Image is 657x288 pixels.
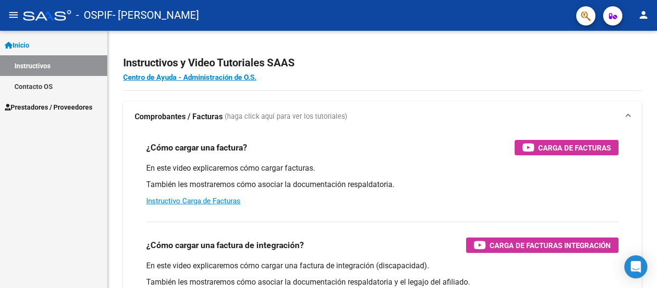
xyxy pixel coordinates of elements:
[538,142,611,154] span: Carga de Facturas
[146,277,619,288] p: También les mostraremos cómo asociar la documentación respaldatoria y el legajo del afiliado.
[135,112,223,122] strong: Comprobantes / Facturas
[76,5,113,26] span: - OSPIF
[466,238,619,253] button: Carga de Facturas Integración
[624,255,647,278] div: Open Intercom Messenger
[5,102,92,113] span: Prestadores / Proveedores
[8,9,19,21] mat-icon: menu
[490,239,611,251] span: Carga de Facturas Integración
[225,112,347,122] span: (haga click aquí para ver los tutoriales)
[123,54,642,72] h2: Instructivos y Video Tutoriales SAAS
[146,238,304,252] h3: ¿Cómo cargar una factura de integración?
[146,179,619,190] p: También les mostraremos cómo asociar la documentación respaldatoria.
[515,140,619,155] button: Carga de Facturas
[113,5,199,26] span: - [PERSON_NAME]
[146,141,247,154] h3: ¿Cómo cargar una factura?
[5,40,29,50] span: Inicio
[146,163,619,174] p: En este video explicaremos cómo cargar facturas.
[146,261,619,271] p: En este video explicaremos cómo cargar una factura de integración (discapacidad).
[123,73,256,82] a: Centro de Ayuda - Administración de O.S.
[638,9,649,21] mat-icon: person
[146,197,240,205] a: Instructivo Carga de Facturas
[123,101,642,132] mat-expansion-panel-header: Comprobantes / Facturas (haga click aquí para ver los tutoriales)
